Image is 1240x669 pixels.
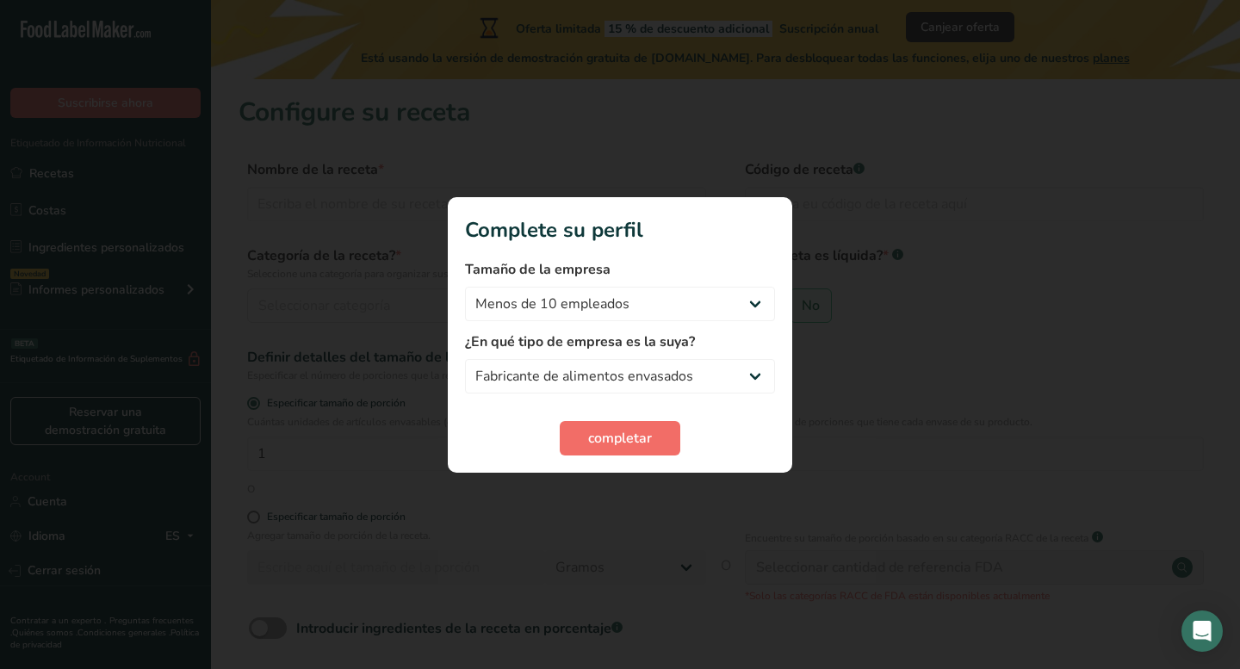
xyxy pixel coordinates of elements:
[560,421,680,455] button: completar
[1181,610,1223,652] div: Open Intercom Messenger
[465,259,775,280] label: Tamaño de la empresa
[588,428,652,449] span: completar
[465,214,775,245] h1: Complete su perfil
[465,331,775,352] label: ¿En qué tipo de empresa es la suya?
